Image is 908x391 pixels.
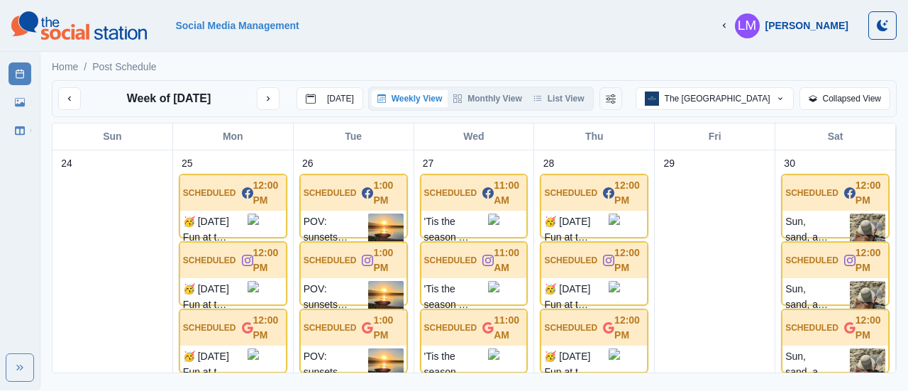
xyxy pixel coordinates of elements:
p: POV: sunsets and serenity on the horizon. ✨ Secure your stay at our beachfront resort in [GEOGRAP... [304,348,368,384]
div: Leslie McLellan [738,9,757,43]
p: 12:00 PM [253,313,283,343]
img: 77386771505 [645,92,659,106]
p: SCHEDULED [544,187,597,199]
p: [DATE] [327,94,354,104]
p: 27 [423,156,434,171]
a: Home [52,60,78,75]
a: Post Schedule [92,60,156,75]
div: Wed [414,123,535,150]
p: 12:00 PM [253,246,283,275]
button: go to today [297,87,363,110]
p: 11:00 AM [494,313,524,343]
button: next month [257,87,279,110]
p: 12:00 PM [856,178,885,208]
img: izsncvb4wcapzljbsa3e [248,214,259,246]
span: / [84,60,87,75]
p: POV: sunsets and serenity on the horizon. ✨ Secure your stay at our beachfront resort in [GEOGRAP... [304,214,368,249]
a: Post Schedule [9,62,31,85]
p: 'Tis the season for off-roading... With Desert Experience, you can take your [GEOGRAPHIC_DATA] jo... [424,214,489,246]
p: SCHEDULED [424,187,477,199]
img: izsncvb4wcapzljbsa3e [609,281,620,313]
a: Social Media Management [175,20,299,31]
p: 24 [61,156,72,171]
p: 26 [302,156,314,171]
nav: breadcrumb [52,60,157,75]
div: Sun [52,123,173,150]
a: Client Dashboard [9,119,31,142]
img: izsncvb4wcapzljbsa3e [248,281,259,313]
p: SCHEDULED [304,254,357,267]
p: 1:00 PM [373,313,403,343]
button: previous month [58,87,81,110]
p: SCHEDULED [424,321,477,334]
div: Thu [534,123,655,150]
p: Week of [DATE] [127,90,211,107]
img: izsncvb4wcapzljbsa3e [609,214,620,246]
p: Sun, sand, and ready to tan... It's everything that #NationalBeachDay should be. 😎 Let us know in... [785,348,850,384]
img: logoTextSVG.62801f218bc96a9b266caa72a09eb111.svg [11,11,147,40]
p: Sun, sand, and ready to tan... It's everything that #NationalBeachDay should be. 😎 Let us know in... [785,281,850,316]
p: 🥳 [DATE] Fun at the WET bar! Get on Island Time! 🏝️ Ready to make a splash this [DATE] weekend? ☀... [183,281,248,313]
p: 12:00 PM [614,313,644,343]
p: 25 [182,156,193,171]
button: List View [528,90,590,107]
p: 12:00 PM [253,178,283,208]
img: eicinyum7mhmhfxp9xvu [850,214,885,249]
img: wmbber6ebiz3g83oz76p [488,348,499,380]
p: 11:00 AM [494,246,524,275]
button: Toggle Mode [868,11,897,40]
img: izsncvb4wcapzljbsa3e [248,348,259,380]
p: 30 [784,156,795,171]
p: 12:00 PM [614,178,644,208]
p: SCHEDULED [785,187,838,199]
p: 1:00 PM [373,246,403,275]
img: fvtfytlaejza6yylxp2m [368,348,404,384]
p: SCHEDULED [424,254,477,267]
p: Sun, sand, and ready to tan... It's everything that #NationalBeachDay should be. 😎 Let us know in... [785,214,850,249]
button: Collapsed View [799,87,891,110]
img: eicinyum7mhmhfxp9xvu [850,348,885,384]
button: [PERSON_NAME] [708,11,860,40]
p: 'Tis the season for off-roading... With Desert Experience, you can take your [GEOGRAPHIC_DATA] jo... [424,281,489,313]
a: Media Library [9,91,31,114]
div: Sat [775,123,896,150]
button: Weekly View [372,90,448,107]
p: 11:00 AM [494,178,524,208]
button: Change View Order [599,87,622,110]
p: POV: sunsets and serenity on the horizon. ✨ Secure your stay at our beachfront resort in [GEOGRAP... [304,281,368,316]
button: The [GEOGRAPHIC_DATA] [636,87,794,110]
p: 28 [543,156,555,171]
p: SCHEDULED [304,321,357,334]
div: [PERSON_NAME] [765,20,848,32]
p: 12:00 PM [614,246,644,275]
p: SCHEDULED [544,321,597,334]
div: Fri [655,123,775,150]
p: 12:00 PM [856,246,885,275]
p: 12:00 PM [856,313,885,343]
p: 🥳 [DATE] Fun at the WET bar! Get on Island Time! 🏝️ Ready to make a splash this [DATE] weekend? ☀... [183,214,248,246]
div: Tue [294,123,414,150]
img: fvtfytlaejza6yylxp2m [368,214,404,249]
p: SCHEDULED [183,187,236,199]
img: izsncvb4wcapzljbsa3e [609,348,620,380]
p: 🥳 [DATE] Fun at the WET bar! Get on Island Time! 🏝️ Ready to make a splash this [DATE] weekend? ☀... [183,348,248,380]
p: SCHEDULED [785,254,838,267]
p: SCHEDULED [785,321,838,334]
p: 1:00 PM [373,178,403,208]
p: SCHEDULED [304,187,357,199]
p: 🥳 [DATE] Fun at the WET bar! Get on Island Time! 🏝️ Ready to make a splash this [DATE] weekend? ☀... [544,281,609,313]
p: 🥳 [DATE] Fun at the WET bar! Get on Island Time! 🏝️ Ready to make a splash this [DATE] weekend? ☀... [544,348,609,380]
img: fvtfytlaejza6yylxp2m [368,281,404,316]
img: wmbber6ebiz3g83oz76p [488,281,499,313]
p: 29 [663,156,675,171]
div: Mon [173,123,294,150]
p: SCHEDULED [183,254,236,267]
p: SCHEDULED [183,321,236,334]
p: 'Tis the season for off-roading... With Desert Experience, you can take your [GEOGRAPHIC_DATA] jo... [424,348,489,380]
p: SCHEDULED [544,254,597,267]
img: eicinyum7mhmhfxp9xvu [850,281,885,316]
button: Expand [6,353,34,382]
img: wmbber6ebiz3g83oz76p [488,214,499,246]
p: 🥳 [DATE] Fun at the WET bar! Get on Island Time! 🏝️ Ready to make a splash this [DATE] weekend? ☀... [544,214,609,246]
button: Monthly View [448,90,527,107]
